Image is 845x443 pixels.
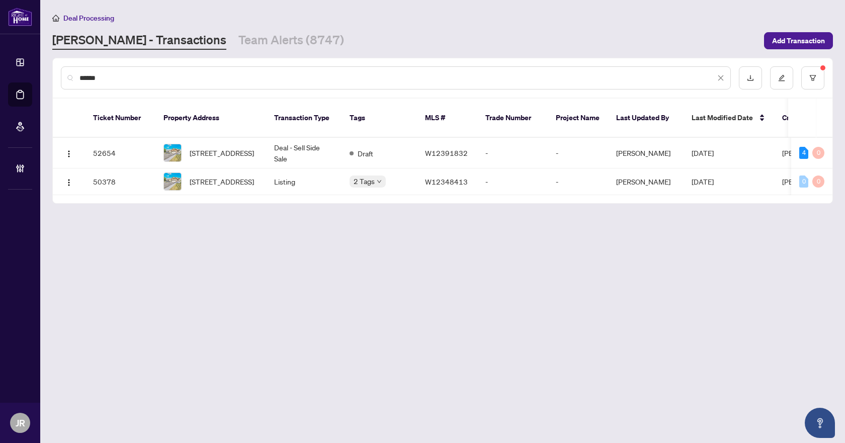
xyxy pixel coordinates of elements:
[417,99,477,138] th: MLS #
[155,99,266,138] th: Property Address
[782,177,836,186] span: [PERSON_NAME]
[801,66,824,90] button: filter
[548,99,608,138] th: Project Name
[85,138,155,168] td: 52654
[548,168,608,195] td: -
[692,112,753,123] span: Last Modified Date
[692,177,714,186] span: [DATE]
[354,175,375,187] span: 2 Tags
[692,148,714,157] span: [DATE]
[16,416,25,430] span: JR
[164,173,181,190] img: thumbnail-img
[782,148,836,157] span: [PERSON_NAME]
[65,150,73,158] img: Logo
[477,168,548,195] td: -
[799,147,808,159] div: 4
[774,99,834,138] th: Created By
[764,32,833,49] button: Add Transaction
[477,99,548,138] th: Trade Number
[477,138,548,168] td: -
[238,32,344,50] a: Team Alerts (8747)
[608,168,684,195] td: [PERSON_NAME]
[52,15,59,22] span: home
[684,99,774,138] th: Last Modified Date
[778,74,785,81] span: edit
[190,176,254,187] span: [STREET_ADDRESS]
[739,66,762,90] button: download
[799,175,808,188] div: 0
[812,147,824,159] div: 0
[266,99,342,138] th: Transaction Type
[342,99,417,138] th: Tags
[548,138,608,168] td: -
[266,168,342,195] td: Listing
[164,144,181,161] img: thumbnail-img
[358,148,373,159] span: Draft
[608,99,684,138] th: Last Updated By
[805,408,835,438] button: Open asap
[85,99,155,138] th: Ticket Number
[608,138,684,168] td: [PERSON_NAME]
[65,179,73,187] img: Logo
[772,33,825,49] span: Add Transaction
[770,66,793,90] button: edit
[747,74,754,81] span: download
[809,74,816,81] span: filter
[63,14,114,23] span: Deal Processing
[190,147,254,158] span: [STREET_ADDRESS]
[425,177,468,186] span: W12348413
[52,32,226,50] a: [PERSON_NAME] - Transactions
[717,74,724,81] span: close
[425,148,468,157] span: W12391832
[266,138,342,168] td: Deal - Sell Side Sale
[61,145,77,161] button: Logo
[61,173,77,190] button: Logo
[8,8,32,26] img: logo
[85,168,155,195] td: 50378
[377,179,382,184] span: down
[812,175,824,188] div: 0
